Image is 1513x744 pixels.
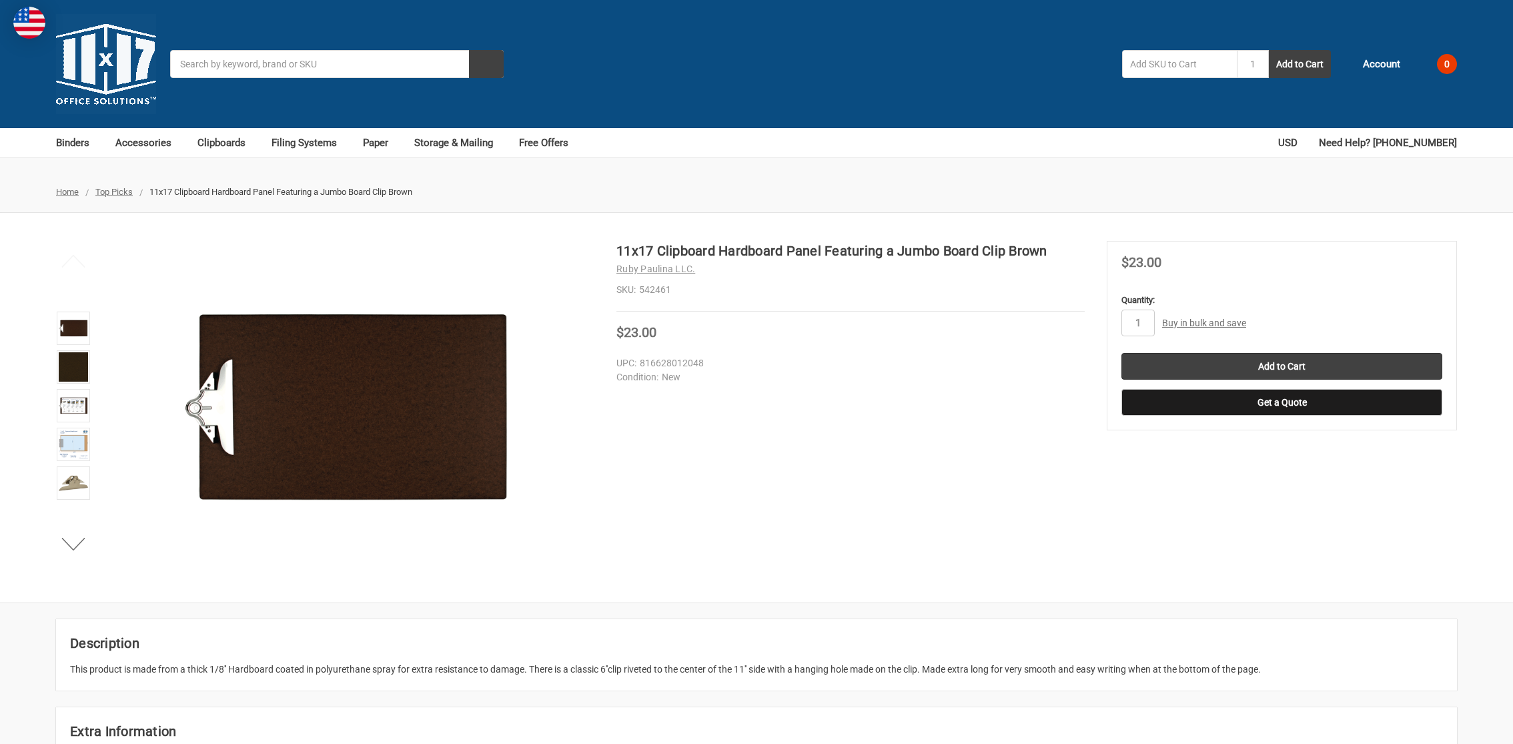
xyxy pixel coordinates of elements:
[519,128,568,157] a: Free Offers
[1122,50,1237,78] input: Add SKU to Cart
[616,241,1085,261] h1: 11x17 Clipboard Hardboard Panel Featuring a Jumbo Board Clip Brown
[1269,50,1331,78] button: Add to Cart
[1121,294,1442,307] label: Quantity:
[616,356,1079,370] dd: 816628012048
[414,128,505,157] a: Storage & Mailing
[13,7,45,39] img: duty and tax information for United States
[56,187,79,197] a: Home
[616,324,656,340] span: $23.00
[1363,57,1400,72] span: Account
[59,314,88,343] img: 11x17 Clipboard Hardboard Panel Featuring a Jumbo Board Clip Brown
[1345,47,1400,81] a: Account
[170,50,504,78] input: Search by keyword, brand or SKU
[1278,128,1305,157] a: USD
[70,663,1443,677] div: This product is made from a thick 1/8'' Hardboard coated in polyurethane spray for extra resistan...
[616,356,636,370] dt: UPC:
[59,391,88,420] img: 11x17 Clipboard (542110)
[197,128,258,157] a: Clipboards
[181,241,514,575] img: 11x17 Clipboard Hardboard Panel Featuring a Jumbo Board Clip Brown
[363,128,400,157] a: Paper
[272,128,349,157] a: Filing Systems
[115,128,183,157] a: Accessories
[149,187,412,197] span: 11x17 Clipboard Hardboard Panel Featuring a Jumbo Board Clip Brown
[53,248,94,274] button: Previous
[616,283,636,297] dt: SKU:
[70,721,1443,741] h2: Extra Information
[1319,128,1457,157] a: Need Help? [PHONE_NUMBER]
[1121,254,1161,270] span: $23.00
[53,530,94,557] button: Next
[95,187,133,197] a: Top Picks
[59,430,88,459] img: 11x17 Clipboard Hardboard Panel Featuring a Jumbo Board Clip Brown
[1121,389,1442,416] button: Get a Quote
[616,370,1079,384] dd: New
[70,633,1443,653] h2: Description
[616,370,658,384] dt: Condition:
[56,14,156,114] img: 11x17.com
[1121,353,1442,380] input: Add to Cart
[59,468,88,498] img: 11x17 Clipboard Hardboard Panel Featuring a Jumbo Board Clip Brown
[1437,54,1457,74] span: 0
[59,352,88,382] img: 11x17 Clipboard Hardboard Panel Featuring a Jumbo Board Clip Brown
[616,283,1085,297] dd: 542461
[1414,47,1457,81] a: 0
[616,264,695,274] a: Ruby Paulina LLC.
[1162,318,1246,328] a: Buy in bulk and save
[56,128,101,157] a: Binders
